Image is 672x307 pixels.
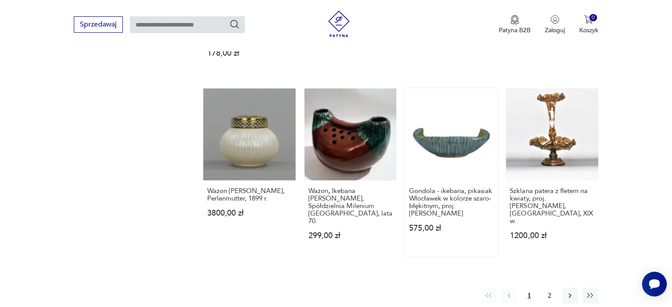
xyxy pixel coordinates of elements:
[74,16,123,33] button: Sprzedawaj
[551,15,559,24] img: Ikonka użytkownika
[499,26,531,34] p: Patyna B2B
[308,232,392,239] p: 299,00 zł
[74,22,123,28] a: Sprzedawaj
[229,19,240,30] button: Szukaj
[510,187,594,225] h3: Szklana patera z fletem na kwiaty, proj. [PERSON_NAME], [GEOGRAPHIC_DATA], XIX w.
[203,88,295,257] a: Wazon ikebana Loetz, Perlenmutter, 1899 r.Wazon [PERSON_NAME], Perlenmutter, 1899 r.3800,00 zł
[409,187,493,217] h3: Gondola - ikebana, pikasiak Włocławek w kolorze szaro-błękitnym, proj. [PERSON_NAME]
[499,15,531,34] a: Ikona medaluPatyna B2B
[405,88,497,257] a: Gondola - ikebana, pikasiak Włocławek w kolorze szaro-błękitnym, proj. Wit PłażewskiGondola - ike...
[506,88,598,257] a: Szklana patera z fletem na kwiaty, proj. M. Gregory, stany Zjednoczone Ameryki, XIX w.Szklana pat...
[542,288,558,303] button: 2
[545,15,565,34] button: Zaloguj
[326,11,352,37] img: Patyna - sklep z meblami i dekoracjami vintage
[642,272,667,296] iframe: Smartsupp widget button
[521,288,537,303] button: 1
[207,49,291,57] p: 178,00 zł
[207,187,291,202] h3: Wazon [PERSON_NAME], Perlenmutter, 1899 r.
[579,15,598,34] button: 0Koszyk
[304,88,396,257] a: Wazon, Ikebana Marcin Garga, Spółdzielnia Milenium Kraków, lata 70.Wazon, Ikebana [PERSON_NAME], ...
[545,26,565,34] p: Zaloguj
[579,26,598,34] p: Koszyk
[409,224,493,232] p: 575,00 zł
[207,209,291,217] p: 3800,00 zł
[499,15,531,34] button: Patyna B2B
[589,14,597,22] div: 0
[584,15,593,24] img: Ikona koszyka
[308,187,392,225] h3: Wazon, Ikebana [PERSON_NAME], Spółdzielnia Milenium [GEOGRAPHIC_DATA], lata 70.
[510,15,519,25] img: Ikona medalu
[510,232,594,239] p: 1200,00 zł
